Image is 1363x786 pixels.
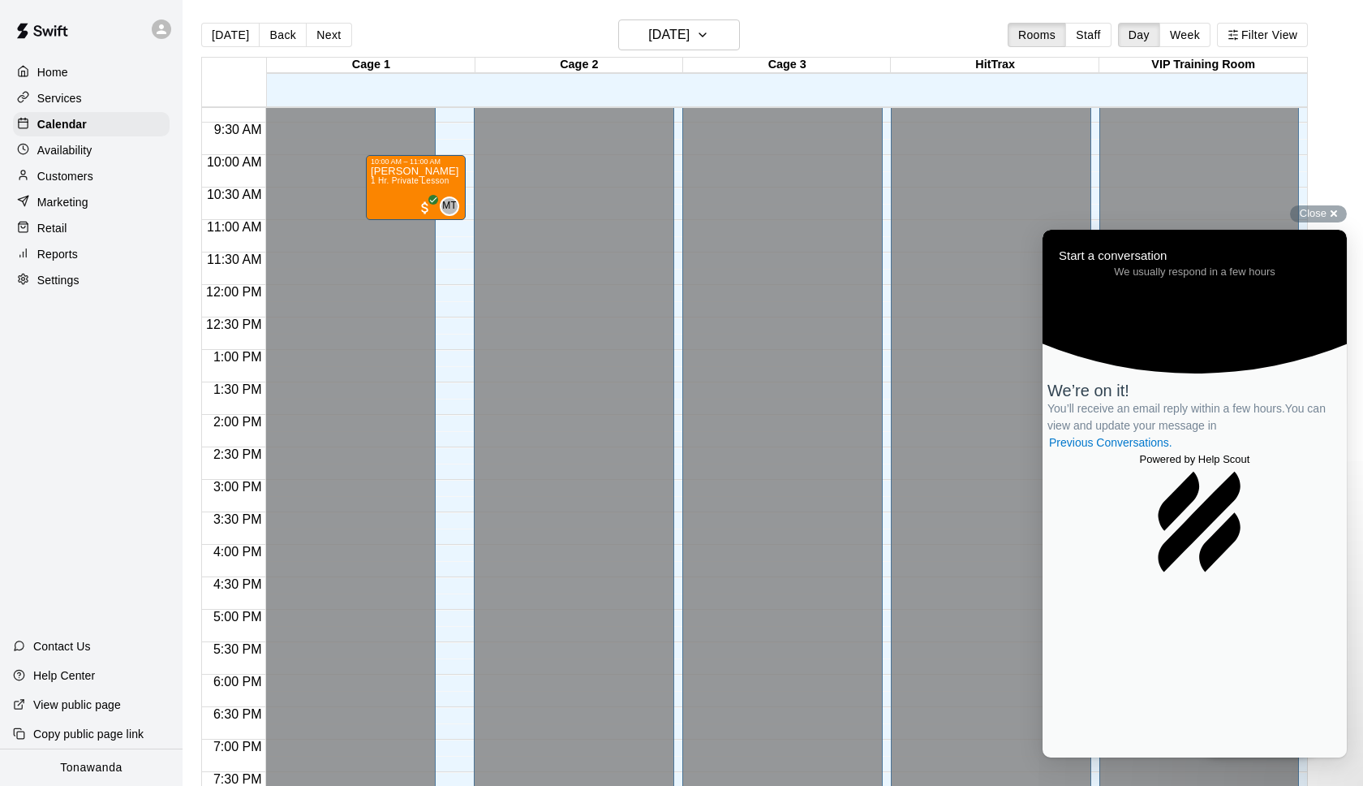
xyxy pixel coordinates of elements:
[13,268,170,292] a: Settings
[475,58,683,73] div: Cage 2
[446,196,459,216] span: Matt Tyree
[13,242,170,266] a: Reports
[259,23,307,47] button: Back
[417,200,433,216] span: All customers have paid
[202,317,265,331] span: 12:30 PM
[209,512,266,526] span: 3:30 PM
[891,58,1099,73] div: HitTrax
[1099,58,1307,73] div: VIP Training Room
[60,759,123,776] p: Tonawanda
[366,155,466,220] div: 10:00 AM – 11:00 AM: 1 Hr. Private Lesson
[201,23,260,47] button: [DATE]
[1300,207,1326,219] span: Close
[37,116,87,132] p: Calendar
[13,60,170,84] a: Home
[209,447,266,461] span: 2:30 PM
[440,196,459,216] div: Matt Tyree
[209,350,266,364] span: 1:00 PM
[13,164,170,188] a: Customers
[33,697,121,713] p: View public page
[1118,23,1160,47] button: Day
[209,642,266,656] span: 5:30 PM
[209,675,266,689] span: 6:00 PM
[683,58,891,73] div: Cage 3
[37,168,93,184] p: Customers
[306,23,351,47] button: Next
[209,545,266,559] span: 4:00 PM
[33,667,95,684] p: Help Center
[37,142,92,158] p: Availability
[37,272,80,288] p: Settings
[37,194,88,210] p: Marketing
[13,216,170,240] a: Retail
[1065,23,1111,47] button: Staff
[442,198,457,214] span: MT
[203,188,266,201] span: 10:30 AM
[37,246,78,262] p: Reports
[209,382,266,396] span: 1:30 PM
[1008,23,1066,47] button: Rooms
[648,24,690,46] h6: [DATE]
[202,285,265,299] span: 12:00 PM
[267,58,475,73] div: Cage 1
[203,220,266,234] span: 11:00 AM
[371,158,461,166] div: 10:00 AM – 11:00 AM
[209,577,266,591] span: 4:30 PM
[203,155,266,169] span: 10:00 AM
[209,610,266,624] span: 5:00 PM
[209,707,266,721] span: 6:30 PM
[209,480,266,494] span: 3:00 PM
[13,112,170,136] a: Calendar
[209,772,266,786] span: 7:30 PM
[210,123,266,136] span: 9:30 AM
[209,740,266,754] span: 7:00 PM
[1159,23,1210,47] button: Week
[371,176,449,185] span: 1 Hr. Private Lesson
[1043,230,1347,758] iframe: Help Scout Beacon - Live Chat, Contact Form, and Knowledge Base
[13,86,170,110] a: Services
[13,190,170,214] a: Marketing
[37,64,68,80] p: Home
[33,638,91,654] p: Contact Us
[37,90,82,106] p: Services
[618,19,740,50] button: [DATE]
[37,220,67,236] p: Retail
[209,415,266,429] span: 2:00 PM
[203,253,266,266] span: 11:30 AM
[33,726,144,742] p: Copy public page link
[13,138,170,162] a: Availability
[1217,23,1308,47] button: Filter View
[1290,205,1347,222] button: Close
